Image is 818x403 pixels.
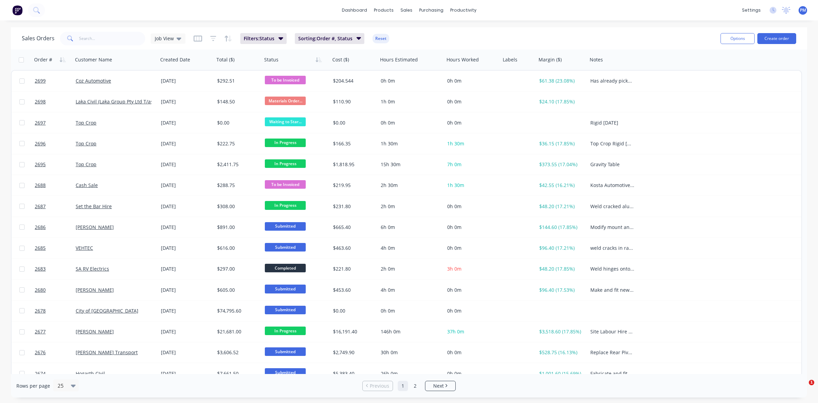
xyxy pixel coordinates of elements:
span: 0h 0m [447,287,461,293]
div: 0h 0m [381,77,439,84]
span: 3h 0m [447,265,461,272]
a: Next page [425,383,455,389]
a: 2688 [35,175,76,196]
div: $1,001.60 (15.69%) [539,370,582,377]
div: sales [397,5,416,15]
div: 2h 30m [381,182,439,189]
a: 2678 [35,301,76,321]
div: $148.50 [217,98,257,105]
div: Cost ($) [332,56,349,63]
a: VEHTEC [76,245,93,251]
div: $144.60 (17.85%) [539,224,582,231]
span: 2676 [35,349,46,356]
button: Reset [373,34,389,43]
span: Submitted [265,285,306,293]
h1: Sales Orders [22,35,55,42]
span: 0h 0m [447,203,461,210]
div: [DATE] [161,98,212,105]
a: [PERSON_NAME] [76,328,114,335]
a: 2680 [35,280,76,300]
div: [DATE] [161,161,212,168]
div: [DATE] [161,370,212,377]
span: 1h 30m [447,182,464,188]
div: $74,795.60 [217,307,257,314]
div: [DATE] [161,203,212,210]
a: Page 1 is your current page [398,381,408,391]
button: Sorting:Order #, Status [295,33,365,44]
span: Previous [370,383,389,389]
span: 2685 [35,245,46,251]
div: 4h 0m [381,287,439,293]
span: To be Invoiced [265,76,306,84]
div: Top Crop Rigid [DATE] [590,140,634,147]
a: Page 2 [410,381,420,391]
div: $21,681.00 [217,328,257,335]
div: $96.40 (17.21%) [539,245,582,251]
span: 2677 [35,328,46,335]
div: $528.75 (16.13%) [539,349,582,356]
span: In Progress [265,139,306,147]
div: Has already picked up [590,77,634,84]
div: $24.10 (17.85%) [539,98,582,105]
div: productivity [447,5,480,15]
span: 2696 [35,140,46,147]
div: $308.00 [217,203,257,210]
span: Rows per page [16,383,50,389]
div: [DATE] [161,140,212,147]
div: $3,518.60 (17.85%) [539,328,582,335]
div: $7,661.50 [217,370,257,377]
div: $16,191.40 [333,328,373,335]
button: Filters:Status [240,33,287,44]
div: 1h 30m [381,140,439,147]
div: $2,749.90 [333,349,373,356]
div: $463.60 [333,245,373,251]
span: Submitted [265,347,306,356]
div: Rigid [DATE] [590,119,634,126]
div: $0.00 [333,119,373,126]
div: 2h 0m [381,203,439,210]
div: Kosta Automotive - Weld up Rim [590,182,634,189]
span: 0h 0m [447,98,461,105]
span: Submitted [265,306,306,314]
div: [DATE] [161,328,212,335]
span: Submitted [265,243,306,251]
div: $42.55 (16.21%) [539,182,582,189]
div: $166.35 [333,140,373,147]
div: Created Date [160,56,190,63]
a: [PERSON_NAME] Transport [76,349,138,356]
div: 4h 0m [381,245,439,251]
div: Weld hinges onto gate post, fabricate plates to bolt to gate as drawing [590,265,634,272]
div: Order # [34,56,52,63]
span: 2699 [35,77,46,84]
div: $36.15 (17.85%) [539,140,582,147]
a: Hogarth CIvil [76,370,105,377]
div: $373.55 (17.04%) [539,161,582,168]
a: dashboard [338,5,370,15]
div: 1h 0m [381,98,439,105]
div: Site Labour Hire 7.30am to 4.30pm - 2 men for 1 week (Basic Hand Tools only). [590,328,634,335]
div: [DATE] [161,77,212,84]
div: $221.80 [333,265,373,272]
span: 37h 0m [447,328,464,335]
div: $96.40 (17.53%) [539,287,582,293]
span: To be Invoiced [265,180,306,189]
span: 1h 30m [447,140,464,147]
iframe: Intercom live chat [795,380,811,396]
div: 26h 0m [381,370,439,377]
span: PM [800,7,806,13]
a: 2687 [35,196,76,217]
div: purchasing [416,5,447,15]
a: 2676 [35,342,76,363]
span: 0h 0m [447,119,461,126]
ul: Pagination [360,381,458,391]
div: $616.00 [217,245,257,251]
a: SA RV Electrics [76,265,109,272]
a: [PERSON_NAME] [76,287,114,293]
div: Make and fit new mount to attach cage frame to canopy racks on landcruiser ute [590,287,634,293]
div: weld cracks in ramps on beaver tail trailer [590,245,634,251]
div: $219.95 [333,182,373,189]
span: Submitted [265,222,306,231]
span: 0h 0m [447,245,461,251]
div: $0.00 [333,307,373,314]
span: Sorting: Order #, Status [298,35,352,42]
